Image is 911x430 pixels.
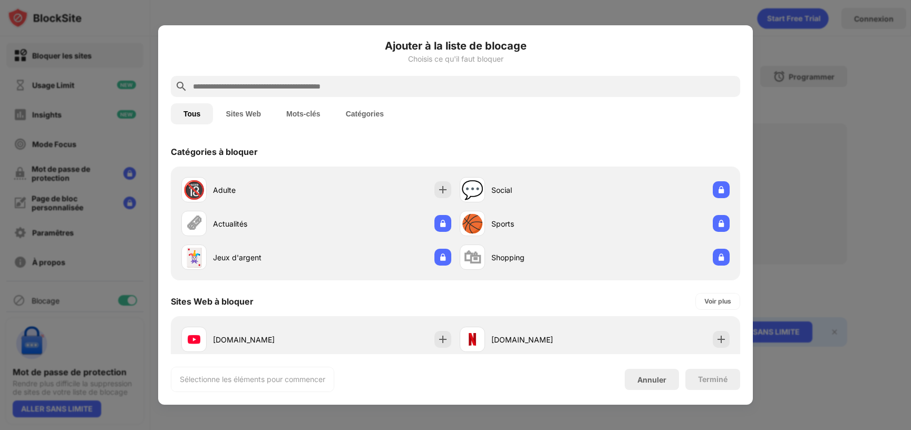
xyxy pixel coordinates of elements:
[491,334,595,345] div: [DOMAIN_NAME]
[461,213,483,234] div: 🏀
[491,252,595,263] div: Shopping
[333,103,396,124] button: Catégories
[171,38,740,54] h6: Ajouter à la liste de blocage
[491,218,595,229] div: Sports
[491,184,595,196] div: Social
[188,333,200,346] img: favicons
[213,103,274,124] button: Sites Web
[637,375,666,384] div: Annuler
[171,55,740,63] div: Choisis ce qu'il faut bloquer
[183,247,205,268] div: 🃏
[185,213,203,234] div: 🗞
[213,218,316,229] div: Actualités
[213,334,316,345] div: [DOMAIN_NAME]
[213,252,316,263] div: Jeux d'argent
[183,179,205,201] div: 🔞
[171,146,258,157] div: Catégories à bloquer
[171,296,254,307] div: Sites Web à bloquer
[213,184,316,196] div: Adulte
[274,103,333,124] button: Mots-clés
[180,374,325,385] div: Sélectionne les éléments pour commencer
[704,296,731,307] div: Voir plus
[171,103,213,124] button: Tous
[466,333,479,346] img: favicons
[463,247,481,268] div: 🛍
[698,375,728,384] div: Terminé
[461,179,483,201] div: 💬
[175,80,188,93] img: search.svg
